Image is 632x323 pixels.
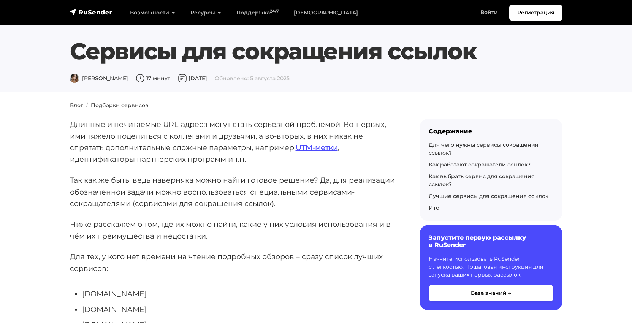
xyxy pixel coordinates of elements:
[136,74,145,83] img: Время чтения
[229,5,286,21] a: Поддержка24/7
[136,75,170,82] span: 17 минут
[70,251,395,274] p: Для тех, у кого нет времени на чтение подробных обзоров – сразу список лучших сервисов:
[70,75,128,82] span: [PERSON_NAME]
[82,288,395,300] li: [DOMAIN_NAME]
[65,101,567,109] nav: breadcrumb
[429,193,548,199] a: Лучшие сервисы для сокращения ссылок
[286,5,366,21] a: [DEMOGRAPHIC_DATA]
[420,225,562,310] a: Запустите первую рассылку в RuSender Начните использовать RuSender с легкостью. Пошаговая инструк...
[70,119,395,165] p: Длинные и нечитаемые URL-адреса могут стать серьёзной проблемой. Во-первых, ими тяжело поделиться...
[509,5,562,21] a: Регистрация
[70,8,112,16] img: RuSender
[82,304,395,315] li: [DOMAIN_NAME]
[429,161,531,168] a: Как работают сокращатели ссылок?
[183,5,229,21] a: Ресурсы
[296,143,338,152] a: UTM-метки
[70,102,83,109] a: Блог
[270,9,279,14] sup: 24/7
[83,101,149,109] li: Подборки сервисов
[429,128,553,135] div: Содержание
[429,255,553,279] p: Начните использовать RuSender с легкостью. Пошаговая инструкция для запуска ваших первых рассылок.
[70,38,521,65] h1: Сервисы для сокращения ссылок
[429,204,442,211] a: Итог
[429,285,553,301] button: База знаний →
[70,218,395,242] p: Ниже расскажем о том, где их можно найти, какие у них условия использования и в чём их преимущест...
[429,234,553,249] h6: Запустите первую рассылку в RuSender
[178,75,207,82] span: [DATE]
[70,174,395,209] p: Так как же быть, ведь наверняка можно найти готовое решение? Да, для реализации обозначенной зада...
[473,5,505,20] a: Войти
[122,5,183,21] a: Возможности
[215,75,290,82] span: Обновлено: 5 августа 2025
[429,173,535,188] a: Как выбрать сервис для сокращения ссылок?
[429,141,539,156] a: Для чего нужны сервисы сокращения ссылок?
[178,74,187,83] img: Дата публикации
